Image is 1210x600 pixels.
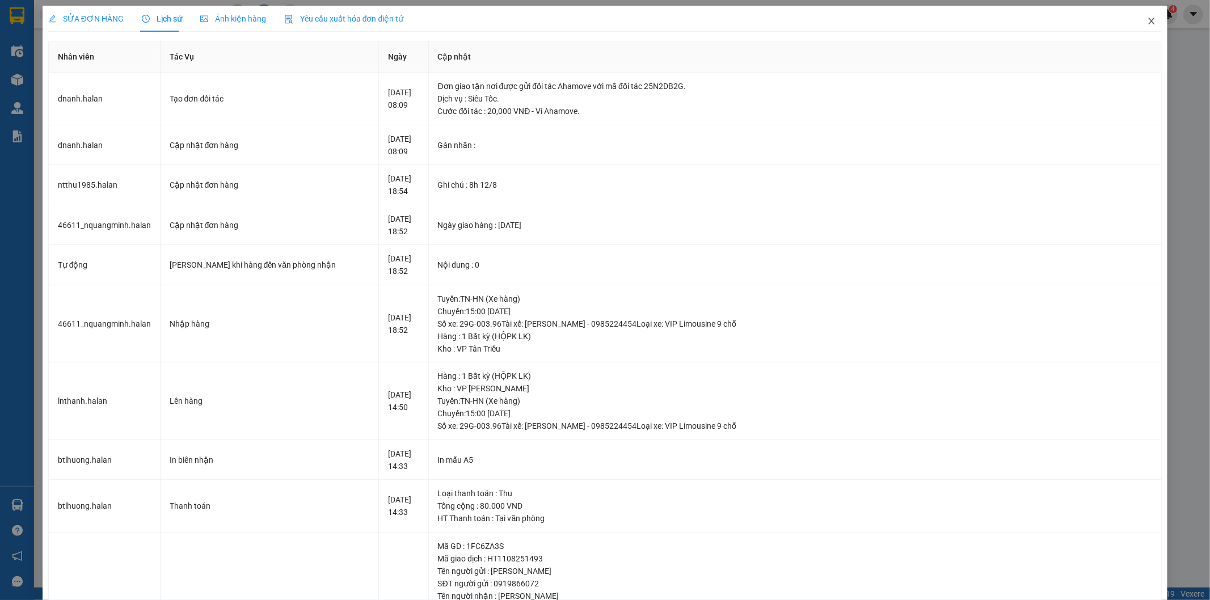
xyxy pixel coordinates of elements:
span: Lịch sử [142,14,182,23]
div: Thanh toán [170,500,370,512]
th: Tác Vụ [161,41,380,73]
div: HT Thanh toán : Tại văn phòng [438,512,1153,525]
div: Tổng cộng : 80.000 VND [438,500,1153,512]
li: 271 - [PERSON_NAME] - [GEOGRAPHIC_DATA] - [GEOGRAPHIC_DATA] [106,28,474,42]
div: [DATE] 08:09 [388,133,419,158]
div: Mã GD : 1FC6ZA3S [438,540,1153,552]
div: Cập nhật đơn hàng [170,139,370,151]
div: [DATE] 18:52 [388,311,419,336]
div: Cập nhật đơn hàng [170,219,370,231]
th: Nhân viên [49,41,161,73]
div: Lên hàng [170,395,370,407]
div: Hàng : 1 Bất kỳ (HỘPK LK) [438,370,1153,382]
span: Ảnh kiện hàng [200,14,266,23]
div: Tên người gửi : [PERSON_NAME] [438,565,1153,577]
div: [DATE] 08:09 [388,86,419,111]
div: [DATE] 14:50 [388,388,419,413]
div: Ghi chú : 8h 12/8 [438,179,1153,191]
div: Loại thanh toán : Thu [438,487,1153,500]
div: Gán nhãn : [438,139,1153,151]
div: Mã giao dịch : HT1108251493 [438,552,1153,565]
td: Tự động [49,245,161,285]
div: [DATE] 14:33 [388,493,419,518]
div: Cước đối tác : 20,000 VNĐ - Ví Ahamove. [438,105,1153,117]
span: SỬA ĐƠN HÀNG [48,14,124,23]
div: [DATE] 18:54 [388,172,419,197]
th: Cập nhật [429,41,1162,73]
div: Nội dung : 0 [438,259,1153,271]
span: close [1147,16,1156,26]
div: Đơn giao tận nơi được gửi đối tác Ahamove với mã đối tác 25N2DB2G. [438,80,1153,92]
div: [DATE] 14:33 [388,447,419,472]
td: btlhuong.halan [49,440,161,480]
div: [DATE] 18:52 [388,252,419,277]
div: Hàng : 1 Bất kỳ (HỘPK LK) [438,330,1153,343]
div: Tuyến : TN-HN (Xe hàng) Chuyến: 15:00 [DATE] Số xe: 29G-003.96 Tài xế: [PERSON_NAME] - 0985224454... [438,293,1153,330]
div: Cập nhật đơn hàng [170,179,370,191]
div: Kho : VP Tân Triều [438,343,1153,355]
button: Close [1136,6,1167,37]
td: dnanh.halan [49,125,161,166]
div: Ngày giao hàng : [DATE] [438,219,1153,231]
div: Tạo đơn đối tác [170,92,370,105]
td: dnanh.halan [49,73,161,125]
b: GỬI : VP [GEOGRAPHIC_DATA] [14,77,169,115]
th: Ngày [379,41,428,73]
div: SĐT người gửi : 0919866072 [438,577,1153,590]
img: logo.jpg [14,14,99,71]
div: Tuyến : TN-HN (Xe hàng) Chuyến: 15:00 [DATE] Số xe: 29G-003.96 Tài xế: [PERSON_NAME] - 0985224454... [438,395,1153,432]
div: Nhập hàng [170,318,370,330]
div: [DATE] 18:52 [388,213,419,238]
td: btlhuong.halan [49,480,161,533]
span: edit [48,15,56,23]
div: In mẫu A5 [438,454,1153,466]
td: lnthanh.halan [49,362,161,440]
td: 46611_nquangminh.halan [49,285,161,363]
div: In biên nhận [170,454,370,466]
td: ntthu1985.halan [49,165,161,205]
span: clock-circle [142,15,150,23]
span: picture [200,15,208,23]
td: 46611_nquangminh.halan [49,205,161,246]
span: Yêu cầu xuất hóa đơn điện tử [284,14,404,23]
div: Kho : VP [PERSON_NAME] [438,382,1153,395]
img: icon [284,15,293,24]
div: [PERSON_NAME] khi hàng đến văn phòng nhận [170,259,370,271]
div: Dịch vụ : Siêu Tốc. [438,92,1153,105]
